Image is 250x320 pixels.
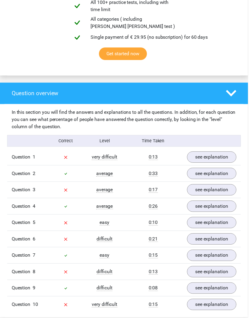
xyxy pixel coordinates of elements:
[33,271,36,277] span: 8
[100,255,110,261] span: easy
[33,205,36,211] span: 4
[189,202,239,214] a: see explanation
[97,238,113,244] span: difficult
[12,254,33,261] span: Question
[125,139,184,146] div: Time Taken
[33,238,36,244] span: 6
[189,268,239,280] a: see explanation
[189,186,239,197] a: see explanation
[189,169,239,181] a: see explanation
[189,301,239,313] a: see explanation
[12,303,33,311] span: Question
[12,155,33,162] span: Question
[93,155,118,162] span: very difficult
[12,171,33,179] span: Question
[150,189,159,195] span: 0:17
[150,271,159,277] span: 0:13
[150,172,159,178] span: 0:33
[33,189,36,194] span: 3
[150,288,159,294] span: 0:08
[93,304,118,310] span: very difficult
[97,271,113,277] span: difficult
[33,172,36,178] span: 2
[12,221,33,228] span: Question
[33,155,36,161] span: 1
[150,255,159,261] span: 0:15
[33,304,38,310] span: 10
[97,172,114,178] span: average
[150,155,159,162] span: 0:13
[97,189,114,195] span: average
[97,288,113,294] span: difficult
[12,204,33,212] span: Question
[150,205,159,211] span: 0:26
[86,139,125,146] div: Level
[33,255,36,260] span: 7
[12,287,33,294] span: Question
[100,222,110,228] span: easy
[97,205,114,211] span: average
[189,252,239,263] a: see explanation
[33,288,36,293] span: 9
[12,237,33,245] span: Question
[33,222,36,227] span: 5
[47,139,86,146] div: Correct
[12,91,219,98] h4: Question overview
[7,110,243,131] div: In this section you will find the answers and explanations to all the questions. In addition, for...
[189,153,239,164] a: see explanation
[12,188,33,195] span: Question
[189,219,239,230] a: see explanation
[189,285,239,296] a: see explanation
[100,48,148,61] a: Get started now
[189,235,239,247] a: see explanation
[150,304,159,310] span: 0:15
[150,222,159,228] span: 0:10
[150,238,159,244] span: 0:21
[12,270,33,278] span: Question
